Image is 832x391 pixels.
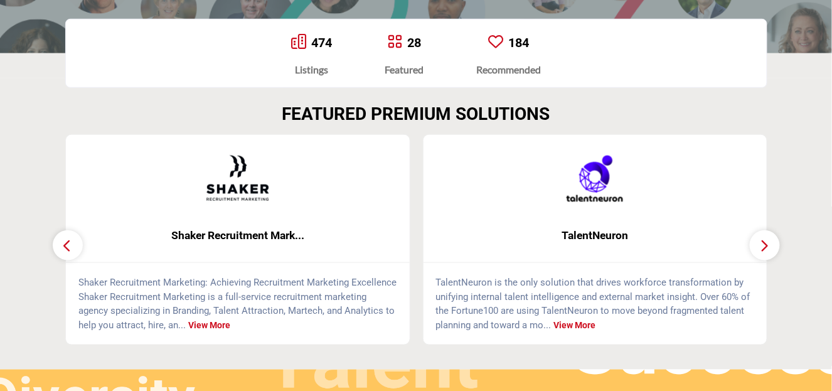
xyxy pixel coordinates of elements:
[442,227,749,244] span: TalentNeuron
[436,276,755,332] p: TalentNeuron is the only solution that drives workforce transformation by unifying internal talen...
[385,62,424,77] div: Featured
[291,62,332,77] div: Listings
[282,104,550,125] h2: FEATURED PREMIUM SOLUTIONS
[508,35,529,50] a: 184
[442,219,749,252] b: TalentNeuron
[544,319,552,331] span: ...
[206,147,269,210] img: Shaker Recruitment Marketing
[66,219,410,252] a: Shaker Recruitment Mark...
[488,34,503,51] a: Go to Recommended
[178,319,186,331] span: ...
[424,219,767,252] a: TalentNeuron
[554,320,596,330] a: View More
[407,35,421,50] a: 28
[387,34,402,51] a: Go to Featured
[476,62,541,77] div: Recommended
[78,276,397,332] p: Shaker Recruitment Marketing: Achieving Recruitment Marketing Excellence Shaker Recruitment Marke...
[85,227,391,244] span: Shaker Recruitment Mark...
[311,35,332,50] a: 474
[85,219,391,252] b: Shaker Recruitment Marketing
[563,147,626,210] img: TalentNeuron
[188,320,230,330] a: View More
